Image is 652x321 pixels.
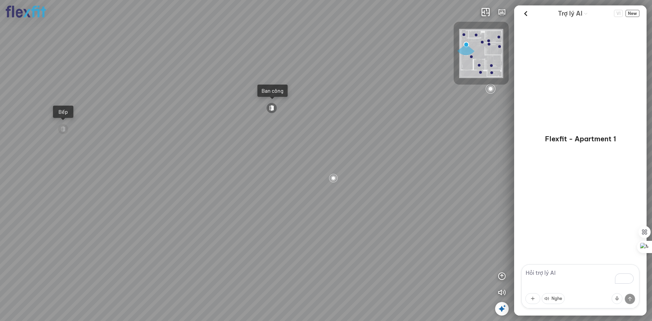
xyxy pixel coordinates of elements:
[542,293,565,304] button: Nghe
[626,10,639,17] button: New Chat
[261,87,284,94] div: Ban công
[558,9,582,18] span: Trợ lý AI
[614,10,623,17] button: Change language
[545,134,616,144] p: Flexfit - Apartment 1
[521,264,639,308] textarea: To enrich screen reader interactions, please activate Accessibility in Grammarly extension settings
[5,5,46,18] img: logo
[57,108,69,115] div: Bếp
[459,29,503,78] img: Flexfit_Apt1_M__JKL4XAWR2ATG.png
[558,8,588,19] div: AI Guide options
[614,10,623,17] span: VI
[626,10,639,17] span: New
